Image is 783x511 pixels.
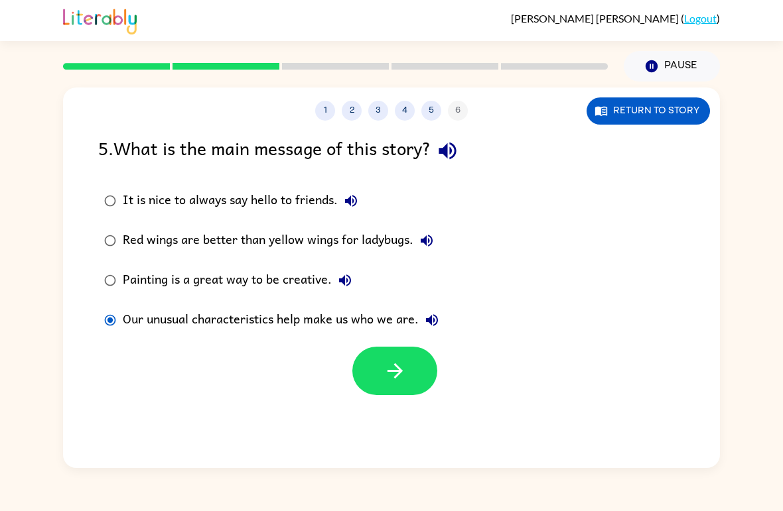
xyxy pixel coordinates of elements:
button: Our unusual characteristics help make us who we are. [419,307,445,333]
div: Red wings are better than yellow wings for ladybugs. [123,227,440,254]
button: Red wings are better than yellow wings for ladybugs. [413,227,440,254]
a: Logout [684,12,717,25]
img: Literably [63,5,137,34]
button: 2 [342,101,362,121]
div: Our unusual characteristics help make us who we are. [123,307,445,333]
span: [PERSON_NAME] [PERSON_NAME] [511,12,681,25]
div: 5 . What is the main message of this story? [98,134,685,168]
button: Painting is a great way to be creative. [332,267,358,294]
div: It is nice to always say hello to friends. [123,188,364,214]
button: 1 [315,101,335,121]
div: ( ) [511,12,720,25]
button: 5 [421,101,441,121]
div: Painting is a great way to be creative. [123,267,358,294]
button: It is nice to always say hello to friends. [338,188,364,214]
button: 4 [395,101,415,121]
button: Pause [624,51,720,82]
button: Return to story [587,97,710,125]
button: 3 [368,101,388,121]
